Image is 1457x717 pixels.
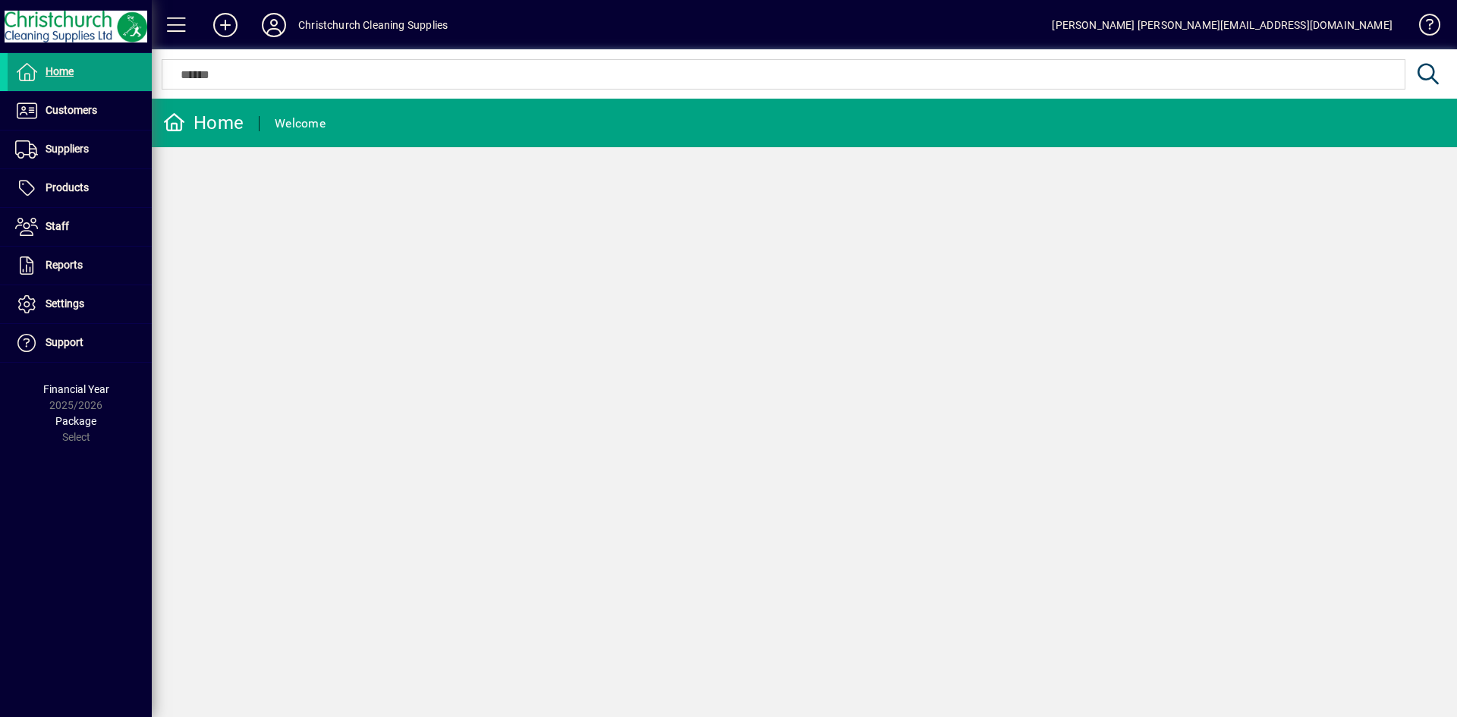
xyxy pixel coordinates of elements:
[46,65,74,77] span: Home
[275,112,326,136] div: Welcome
[8,169,152,207] a: Products
[46,181,89,193] span: Products
[8,208,152,246] a: Staff
[163,111,244,135] div: Home
[8,285,152,323] a: Settings
[298,13,448,37] div: Christchurch Cleaning Supplies
[46,104,97,116] span: Customers
[8,324,152,362] a: Support
[201,11,250,39] button: Add
[8,131,152,168] a: Suppliers
[55,415,96,427] span: Package
[8,247,152,285] a: Reports
[46,143,89,155] span: Suppliers
[46,336,83,348] span: Support
[1052,13,1392,37] div: [PERSON_NAME] [PERSON_NAME][EMAIL_ADDRESS][DOMAIN_NAME]
[46,259,83,271] span: Reports
[46,220,69,232] span: Staff
[43,383,109,395] span: Financial Year
[1408,3,1438,52] a: Knowledge Base
[46,297,84,310] span: Settings
[8,92,152,130] a: Customers
[250,11,298,39] button: Profile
